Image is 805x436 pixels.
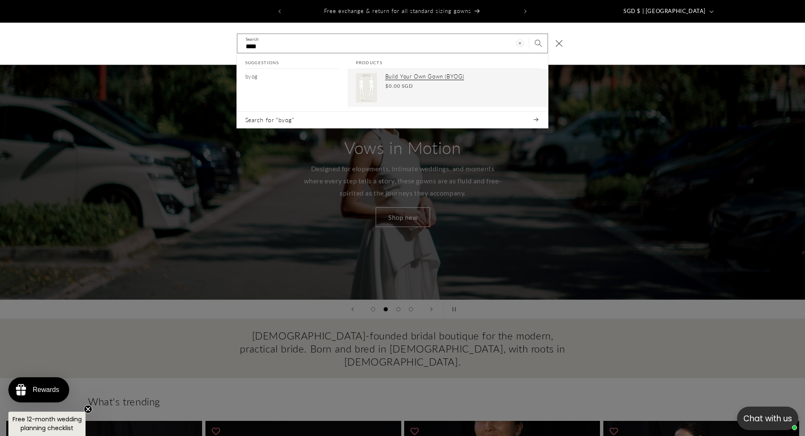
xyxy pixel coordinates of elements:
h2: Products [356,54,540,69]
span: Search for “byog” [245,116,294,124]
a: byog [237,69,348,84]
div: Rewards [33,386,59,394]
button: Next announcement [516,3,535,19]
button: Close [550,34,569,53]
button: Close teaser [84,405,92,413]
button: Open chatbox [737,407,798,430]
span: SGD $ | [GEOGRAPHIC_DATA] [623,7,706,16]
p: Chat with us [737,413,798,425]
div: Free 12-month wedding planning checklistClose teaser [8,412,86,436]
button: Previous announcement [270,3,289,19]
mark: byog [245,73,258,80]
button: SGD $ | [GEOGRAPHIC_DATA] [618,3,717,19]
button: Search [529,34,548,52]
span: Free 12-month wedding planning checklist [13,415,82,432]
span: Free exchange & return for all standard sizing gowns [324,8,471,14]
button: Clear search term [511,34,529,52]
img: Build Your Own Gown (BYOG) [356,73,377,103]
h2: Suggestions [245,54,339,69]
a: Build Your Own Gown (BYOG) $0.00 SGD [348,69,548,107]
span: $0.00 SGD [385,82,413,90]
p: Build Your Own Gown (BYOG) [385,73,540,80]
